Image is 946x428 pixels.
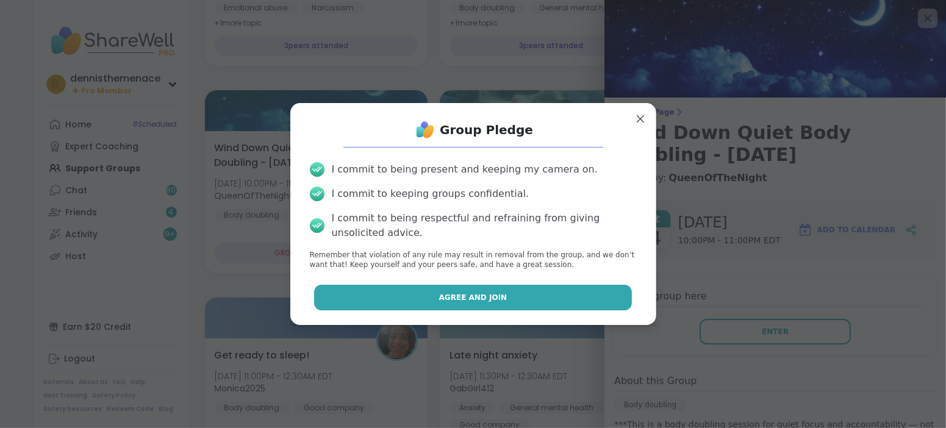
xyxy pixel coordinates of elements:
div: I commit to keeping groups confidential. [332,187,529,201]
img: ShareWell Logo [413,118,437,142]
p: Remember that violation of any rule may result in removal from the group, and we don’t want that!... [310,250,637,271]
div: I commit to being respectful and refraining from giving unsolicited advice. [332,211,637,240]
button: Agree and Join [314,285,632,310]
div: I commit to being present and keeping my camera on. [332,162,598,177]
h1: Group Pledge [440,121,533,138]
span: Agree and Join [439,292,507,303]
